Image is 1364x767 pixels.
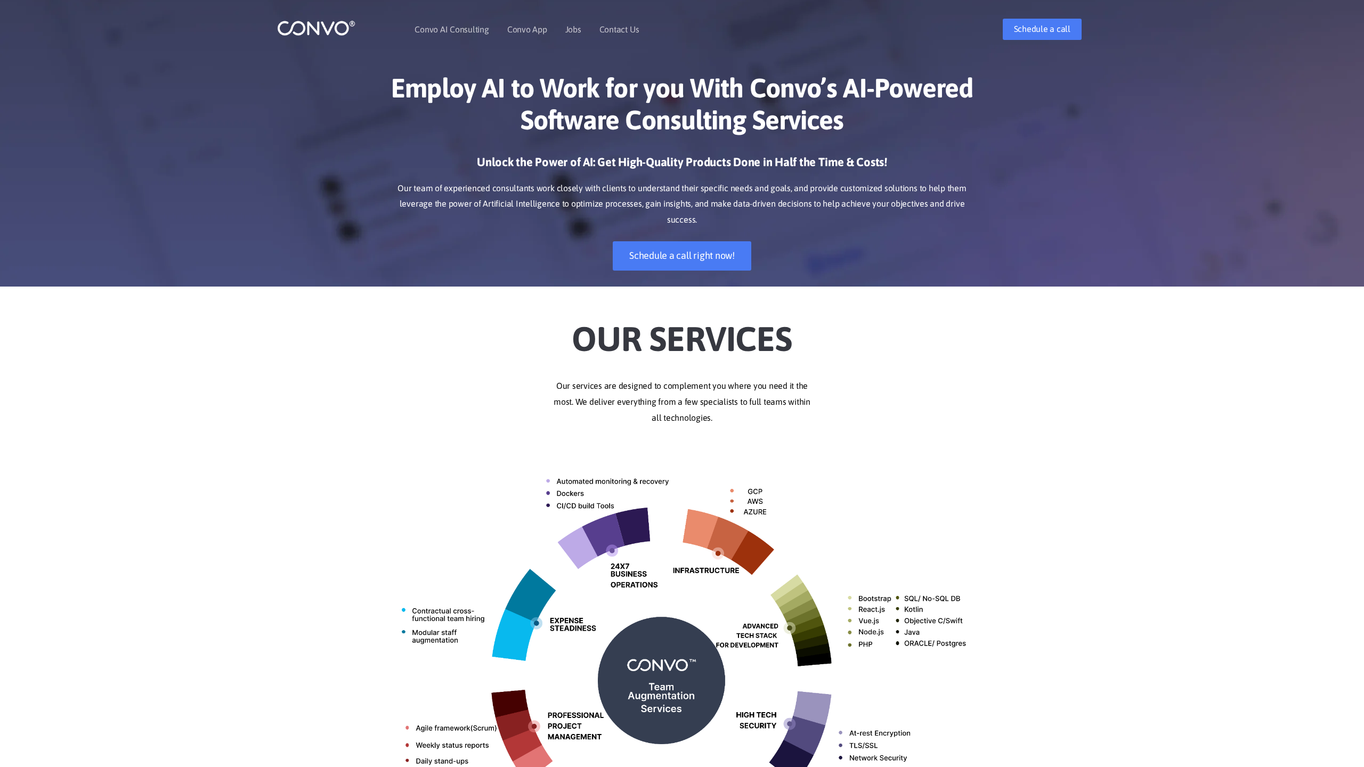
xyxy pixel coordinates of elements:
[613,241,751,271] a: Schedule a call right now!
[386,181,978,229] p: Our team of experienced consultants work closely with clients to understand their specific needs ...
[599,25,639,34] a: Contact Us
[415,25,489,34] a: Convo AI Consulting
[565,25,581,34] a: Jobs
[386,154,978,178] h3: Unlock the Power of AI: Get High-Quality Products Done in Half the Time & Costs!
[277,20,355,36] img: logo_1.png
[386,378,978,426] p: Our services are designed to complement you where you need it the most. We deliver everything fro...
[507,25,547,34] a: Convo App
[1003,19,1082,40] a: Schedule a call
[386,303,978,362] h2: Our Services
[386,72,978,144] h1: Employ AI to Work for you With Convo’s AI-Powered Software Consulting Services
